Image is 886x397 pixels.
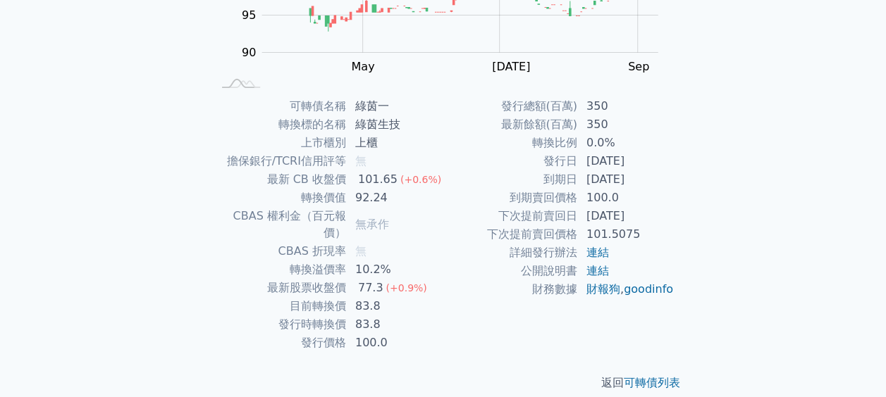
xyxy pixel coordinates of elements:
td: 下次提前賣回價格 [443,225,578,244]
span: 無 [355,244,367,258]
td: 轉換標的名稱 [212,115,347,134]
tspan: 95 [242,8,256,22]
td: 發行時轉換價 [212,315,347,334]
td: [DATE] [578,170,675,189]
div: 77.3 [355,279,386,296]
tspan: Sep [628,60,649,73]
td: 轉換比例 [443,134,578,152]
td: , [578,280,675,298]
a: 財報狗 [586,282,620,296]
td: 綠茵生技 [347,115,443,134]
span: (+0.9%) [386,282,426,294]
td: CBAS 折現率 [212,242,347,260]
tspan: May [351,60,374,73]
td: 發行總額(百萬) [443,97,578,115]
td: 83.8 [347,315,443,334]
td: 350 [578,115,675,134]
p: 返回 [195,374,691,391]
tspan: 90 [242,46,256,59]
td: 350 [578,97,675,115]
tspan: [DATE] [492,60,530,73]
span: (+0.6%) [400,174,441,185]
td: 上櫃 [347,134,443,152]
td: 發行日 [443,152,578,170]
td: 100.0 [347,334,443,352]
td: [DATE] [578,152,675,170]
td: 綠茵一 [347,97,443,115]
div: 101.65 [355,171,400,188]
td: 10.2% [347,260,443,279]
td: 可轉債名稱 [212,97,347,115]
a: goodinfo [624,282,673,296]
td: 公開說明書 [443,262,578,280]
span: 無 [355,154,367,168]
td: 最新餘額(百萬) [443,115,578,134]
td: 擔保銀行/TCRI信用評等 [212,152,347,170]
td: 最新股票收盤價 [212,279,347,297]
td: 發行價格 [212,334,347,352]
td: CBAS 權利金（百元報價） [212,207,347,242]
td: 上市櫃別 [212,134,347,152]
span: 無承作 [355,218,389,231]
td: 最新 CB 收盤價 [212,170,347,189]
td: 詳細發行辦法 [443,244,578,262]
td: 下次提前賣回日 [443,207,578,225]
a: 連結 [586,264,609,277]
a: 可轉債列表 [624,376,680,389]
td: 83.8 [347,297,443,315]
td: 財務數據 [443,280,578,298]
td: 到期日 [443,170,578,189]
td: 目前轉換價 [212,297,347,315]
a: 連結 [586,246,609,259]
td: 轉換溢價率 [212,260,347,279]
td: 轉換價值 [212,189,347,207]
td: 92.24 [347,189,443,207]
td: 0.0% [578,134,675,152]
td: 101.5075 [578,225,675,244]
td: [DATE] [578,207,675,225]
td: 到期賣回價格 [443,189,578,207]
td: 100.0 [578,189,675,207]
